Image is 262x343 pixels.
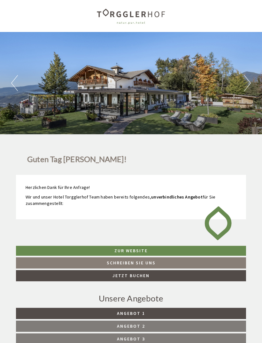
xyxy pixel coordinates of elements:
[244,75,251,91] button: Next
[151,194,203,200] strong: unverbindliches Angebot
[16,257,246,269] a: Schreiben Sie uns
[26,184,236,191] p: Herzlichen Dank für Ihre Anfrage!
[16,246,246,256] a: Zur Website
[11,75,18,91] button: Previous
[200,200,236,246] img: image
[117,323,145,329] span: Angebot 2
[117,336,145,342] span: Angebot 3
[27,155,127,167] h1: Guten Tag [PERSON_NAME]!
[16,270,246,281] a: Jetzt buchen
[117,310,145,316] span: Angebot 1
[26,194,236,207] p: Wir und unser Hotel Torgglerhof Team haben bereits folgendes, für Sie zusammengestellt:
[16,292,246,304] div: Unsere Angebote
